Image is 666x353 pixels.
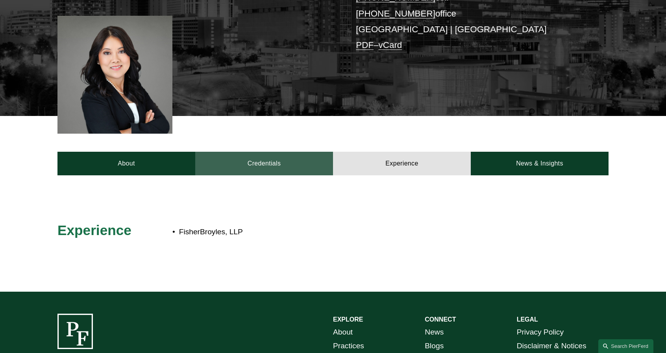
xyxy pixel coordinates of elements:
[517,316,538,323] strong: LEGAL
[57,222,131,238] span: Experience
[356,40,374,50] a: PDF
[598,339,653,353] a: Search this site
[517,339,586,353] a: Disclaimer & Notices
[333,316,363,323] strong: EXPLORE
[57,152,195,175] a: About
[333,325,353,339] a: About
[471,152,609,175] a: News & Insights
[517,325,564,339] a: Privacy Policy
[425,325,444,339] a: News
[379,40,402,50] a: vCard
[333,152,471,175] a: Experience
[356,9,435,18] a: [PHONE_NUMBER]
[195,152,333,175] a: Credentials
[425,316,456,323] strong: CONNECT
[333,339,364,353] a: Practices
[179,225,540,239] p: FisherBroyles, LLP
[425,339,444,353] a: Blogs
